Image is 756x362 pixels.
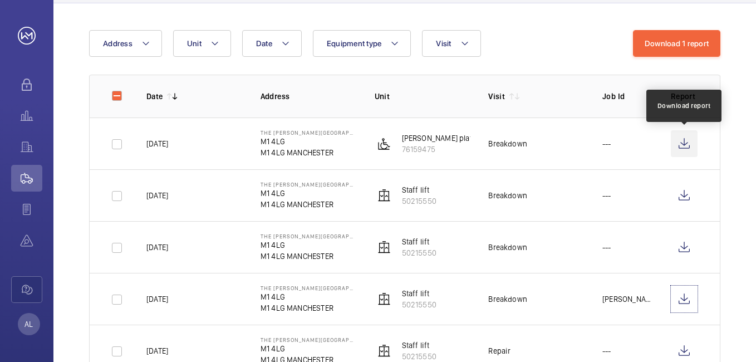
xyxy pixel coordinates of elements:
p: M1 4LG [261,188,357,199]
p: The [PERSON_NAME][GEOGRAPHIC_DATA] [261,336,357,343]
p: 76159475 [402,144,500,155]
p: M1 4LG MANCHESTER [261,147,357,158]
img: elevator.svg [377,344,391,358]
p: [DATE] [146,242,168,253]
p: 50215550 [402,351,436,362]
p: 50215550 [402,299,436,310]
p: The [PERSON_NAME][GEOGRAPHIC_DATA] [261,129,357,136]
p: --- [602,190,611,201]
p: Job Id [602,91,653,102]
div: Repair [488,345,510,356]
p: M1 4LG MANCHESTER [261,199,357,210]
span: Equipment type [327,39,382,48]
span: Address [103,39,132,48]
p: Unit [375,91,471,102]
p: The [PERSON_NAME][GEOGRAPHIC_DATA] [261,285,357,291]
button: Date [242,30,302,57]
p: 50215550 [402,247,436,258]
div: Breakdown [488,293,527,305]
p: --- [602,345,611,356]
button: Equipment type [313,30,411,57]
div: Breakdown [488,242,527,253]
p: Staff lift [402,340,436,351]
p: Date [146,91,163,102]
p: [DATE] [146,345,168,356]
p: [DATE] [146,293,168,305]
p: The [PERSON_NAME][GEOGRAPHIC_DATA] [261,181,357,188]
span: Unit [187,39,202,48]
img: elevator.svg [377,189,391,202]
span: Date [256,39,272,48]
div: Breakdown [488,190,527,201]
p: AL [24,319,33,330]
p: --- [602,138,611,149]
p: Staff lift [402,236,436,247]
div: Download report [657,101,711,111]
p: Address [261,91,357,102]
img: elevator.svg [377,292,391,306]
button: Address [89,30,162,57]
p: M1 4LG [261,136,357,147]
p: Staff lift [402,184,436,195]
p: [DATE] [146,190,168,201]
button: Unit [173,30,231,57]
p: Staff lift [402,288,436,299]
p: The [PERSON_NAME][GEOGRAPHIC_DATA] [261,233,357,239]
p: [PERSON_NAME] [602,293,653,305]
p: M1 4LG [261,291,357,302]
p: M1 4LG [261,239,357,251]
p: 50215550 [402,195,436,207]
p: M1 4LG [261,343,357,354]
img: elevator.svg [377,241,391,254]
span: Visit [436,39,451,48]
p: Visit [488,91,505,102]
button: Visit [422,30,480,57]
p: [DATE] [146,138,168,149]
p: --- [602,242,611,253]
div: Breakdown [488,138,527,149]
p: M1 4LG MANCHESTER [261,251,357,262]
img: platform_lift.svg [377,137,391,150]
button: Download 1 report [633,30,720,57]
p: [PERSON_NAME] platform lift [402,133,500,144]
p: M1 4LG MANCHESTER [261,302,357,314]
